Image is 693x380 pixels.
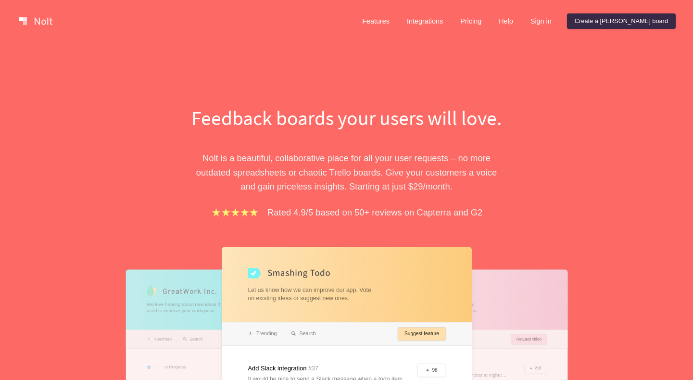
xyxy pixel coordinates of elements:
a: Create a [PERSON_NAME] board [567,13,676,29]
img: stars.b067e34983.png [211,207,260,218]
p: Rated 4.9/5 based on 50+ reviews on Capterra and G2 [267,205,482,219]
a: Integrations [399,13,451,29]
h1: Feedback boards your users will love. [181,104,513,132]
a: Pricing [453,13,489,29]
p: Nolt is a beautiful, collaborative place for all your user requests – no more outdated spreadshee... [181,151,513,193]
a: Features [354,13,397,29]
a: Help [491,13,521,29]
a: Sign in [523,13,559,29]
